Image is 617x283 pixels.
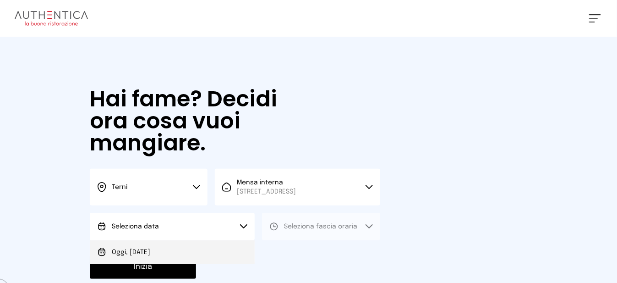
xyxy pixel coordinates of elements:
button: Seleziona data [90,213,255,240]
span: Oggi, [DATE] [112,248,150,257]
button: Seleziona fascia oraria [262,213,380,240]
button: Inizia [90,255,196,279]
span: Seleziona fascia oraria [284,223,357,230]
span: Seleziona data [112,223,159,230]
